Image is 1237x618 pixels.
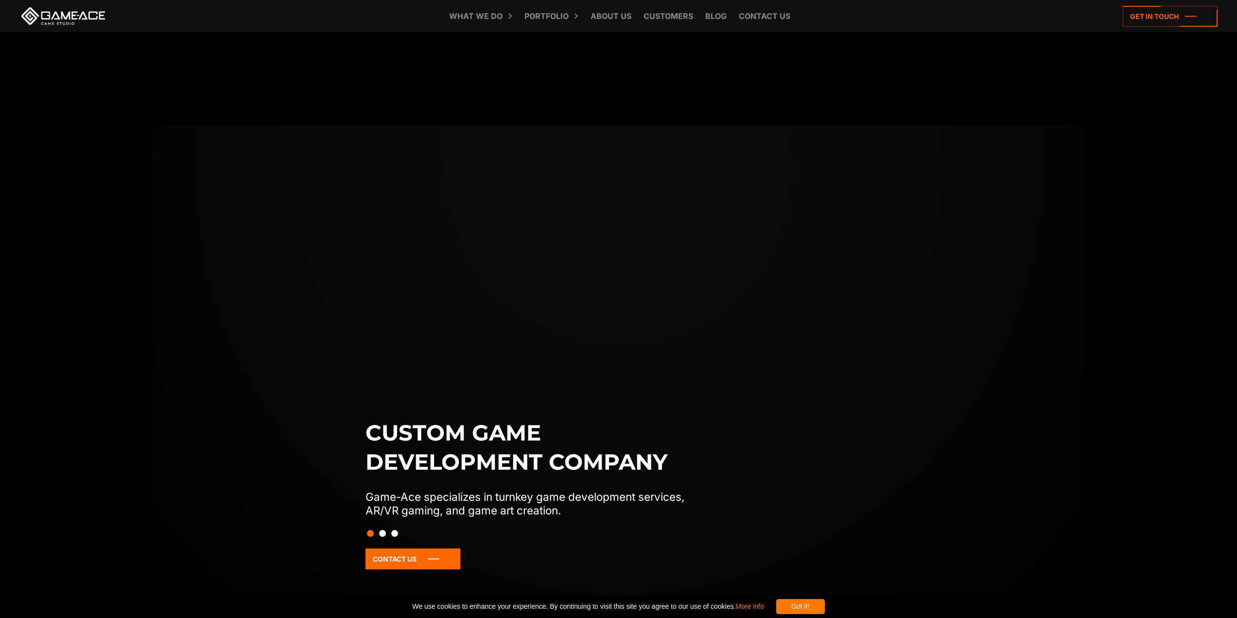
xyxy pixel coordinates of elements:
[412,599,764,614] span: We use cookies to enhance your experience. By continuing to visit this site you agree to our use ...
[1123,6,1218,27] a: Get in touch
[379,525,386,542] button: Slide 2
[366,548,460,569] a: Contact Us
[735,602,764,610] a: More info
[366,490,705,517] p: Game-Ace specializes in turnkey game development services, AR/VR gaming, and game art creation.
[776,599,825,614] div: Got it!
[367,525,374,542] button: Slide 1
[391,525,398,542] button: Slide 3
[366,418,705,477] h1: Custom game development company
